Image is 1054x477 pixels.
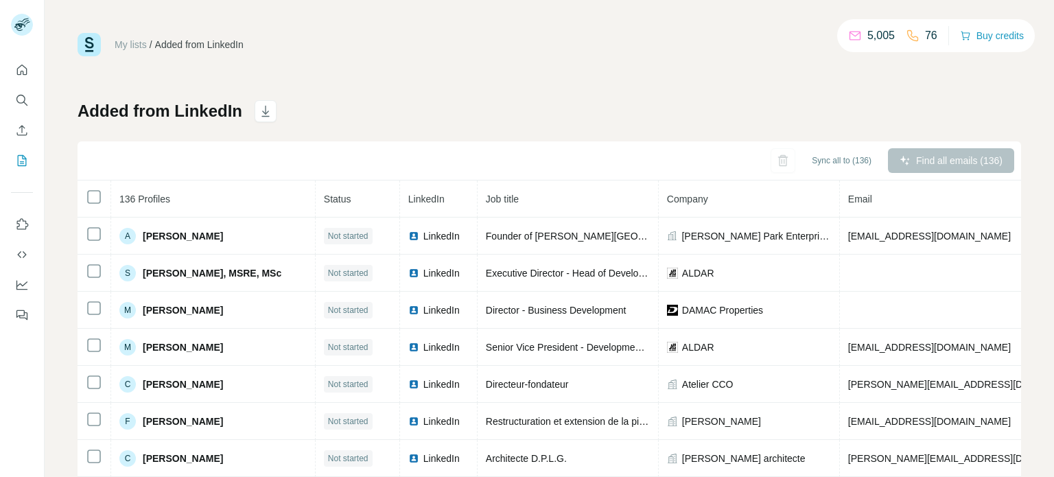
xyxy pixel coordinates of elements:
[119,339,136,356] div: M
[682,266,714,280] span: ALDAR
[408,342,419,353] img: LinkedIn logo
[486,453,567,464] span: Architecte D.P.L.G.
[682,303,763,317] span: DAMAC Properties
[486,194,519,205] span: Job title
[408,231,419,242] img: LinkedIn logo
[143,377,223,391] span: [PERSON_NAME]
[848,194,872,205] span: Email
[486,305,626,316] span: Director - Business Development
[486,342,702,353] span: Senior Vice President - Development Management
[119,413,136,430] div: F
[11,272,33,297] button: Dashboard
[848,416,1011,427] span: [EMAIL_ADDRESS][DOMAIN_NAME]
[848,231,1011,242] span: [EMAIL_ADDRESS][DOMAIN_NAME]
[423,340,460,354] span: LinkedIn
[486,379,569,390] span: Directeur-fondateur
[328,415,368,428] span: Not started
[812,154,871,167] span: Sync all to (136)
[11,118,33,143] button: Enrich CSV
[11,303,33,327] button: Feedback
[119,450,136,467] div: C
[960,26,1024,45] button: Buy credits
[143,266,281,280] span: [PERSON_NAME], MSRE, MSc
[150,38,152,51] li: /
[423,452,460,465] span: LinkedIn
[119,265,136,281] div: S
[682,452,806,465] span: [PERSON_NAME] architecte
[682,415,761,428] span: [PERSON_NAME]
[667,342,678,353] img: company-logo
[328,452,368,465] span: Not started
[486,268,895,279] span: Executive Director - Head of Development ([GEOGRAPHIC_DATA] and [GEOGRAPHIC_DATA])
[802,150,881,171] button: Sync all to (136)
[328,267,368,279] span: Not started
[682,377,734,391] span: Atelier CCO
[867,27,895,44] p: 5,005
[324,194,351,205] span: Status
[11,88,33,113] button: Search
[925,27,937,44] p: 76
[11,58,33,82] button: Quick start
[423,377,460,391] span: LinkedIn
[11,148,33,173] button: My lists
[328,304,368,316] span: Not started
[681,229,830,243] span: [PERSON_NAME] Park Enterprises
[119,376,136,393] div: C
[328,230,368,242] span: Not started
[408,453,419,464] img: LinkedIn logo
[667,268,678,279] img: company-logo
[78,100,242,122] h1: Added from LinkedIn
[486,231,746,242] span: Founder of [PERSON_NAME][GEOGRAPHIC_DATA] Events
[143,415,223,428] span: [PERSON_NAME]
[78,33,101,56] img: Surfe Logo
[667,194,708,205] span: Company
[408,305,419,316] img: LinkedIn logo
[11,212,33,237] button: Use Surfe on LinkedIn
[11,242,33,267] button: Use Surfe API
[408,268,419,279] img: LinkedIn logo
[423,415,460,428] span: LinkedIn
[423,266,460,280] span: LinkedIn
[408,379,419,390] img: LinkedIn logo
[328,341,368,353] span: Not started
[143,340,223,354] span: [PERSON_NAME]
[143,229,223,243] span: [PERSON_NAME]
[408,194,445,205] span: LinkedIn
[119,228,136,244] div: A
[423,303,460,317] span: LinkedIn
[143,303,223,317] span: [PERSON_NAME]
[119,302,136,318] div: M
[119,194,170,205] span: 136 Profiles
[682,340,714,354] span: ALDAR
[115,39,147,50] a: My lists
[486,416,870,427] span: Restructuration et extension de la piscine olympique de Colombes - Architecte Phase DET
[155,38,244,51] div: Added from LinkedIn
[848,342,1011,353] span: [EMAIL_ADDRESS][DOMAIN_NAME]
[408,416,419,427] img: LinkedIn logo
[423,229,460,243] span: LinkedIn
[328,378,368,391] span: Not started
[143,452,223,465] span: [PERSON_NAME]
[667,305,678,316] img: company-logo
